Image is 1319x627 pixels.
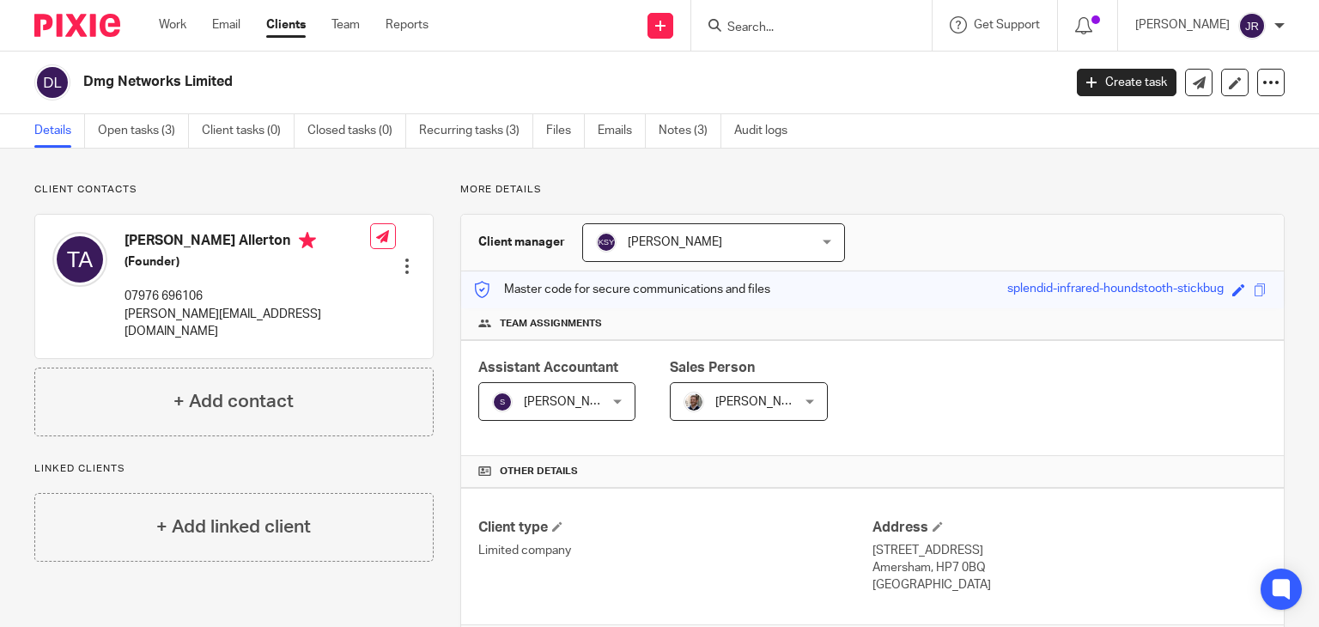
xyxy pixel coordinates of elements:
span: [PERSON_NAME] [715,396,810,408]
h4: + Add linked client [156,514,311,540]
p: Linked clients [34,462,434,476]
span: [PERSON_NAME] S [524,396,629,408]
h3: Client manager [478,234,565,251]
a: Team [331,16,360,33]
h4: Client type [478,519,872,537]
a: Audit logs [734,114,800,148]
h4: + Add contact [173,388,294,415]
h4: [PERSON_NAME] Allerton [125,232,370,253]
a: Open tasks (3) [98,114,189,148]
a: Client tasks (0) [202,114,295,148]
span: Team assignments [500,317,602,331]
span: Sales Person [670,361,755,374]
p: More details [460,183,1285,197]
p: [PERSON_NAME][EMAIL_ADDRESS][DOMAIN_NAME] [125,306,370,341]
span: Assistant Accountant [478,361,618,374]
a: Clients [266,16,306,33]
p: 07976 696106 [125,288,370,305]
p: Client contacts [34,183,434,197]
p: Master code for secure communications and files [474,281,770,298]
img: Matt%20Circle.png [684,392,704,412]
p: [PERSON_NAME] [1135,16,1230,33]
img: svg%3E [52,232,107,287]
img: svg%3E [492,392,513,412]
span: Get Support [974,19,1040,31]
a: Recurring tasks (3) [419,114,533,148]
h5: (Founder) [125,253,370,271]
p: [GEOGRAPHIC_DATA] [872,576,1267,594]
img: Pixie [34,14,120,37]
img: svg%3E [596,232,617,253]
p: [STREET_ADDRESS] [872,542,1267,559]
img: svg%3E [1238,12,1266,40]
span: [PERSON_NAME] [628,236,722,248]
p: Amersham, HP7 0BQ [872,559,1267,576]
input: Search [726,21,880,36]
a: Emails [598,114,646,148]
a: Work [159,16,186,33]
a: Notes (3) [659,114,721,148]
a: Email [212,16,240,33]
a: Files [546,114,585,148]
a: Closed tasks (0) [307,114,406,148]
i: Primary [299,232,316,249]
p: Limited company [478,542,872,559]
div: splendid-infrared-houndstooth-stickbug [1007,280,1224,300]
img: svg%3E [34,64,70,100]
a: Details [34,114,85,148]
h2: Dmg Networks Limited [83,73,858,91]
span: Other details [500,465,578,478]
h4: Address [872,519,1267,537]
a: Reports [386,16,429,33]
a: Create task [1077,69,1176,96]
